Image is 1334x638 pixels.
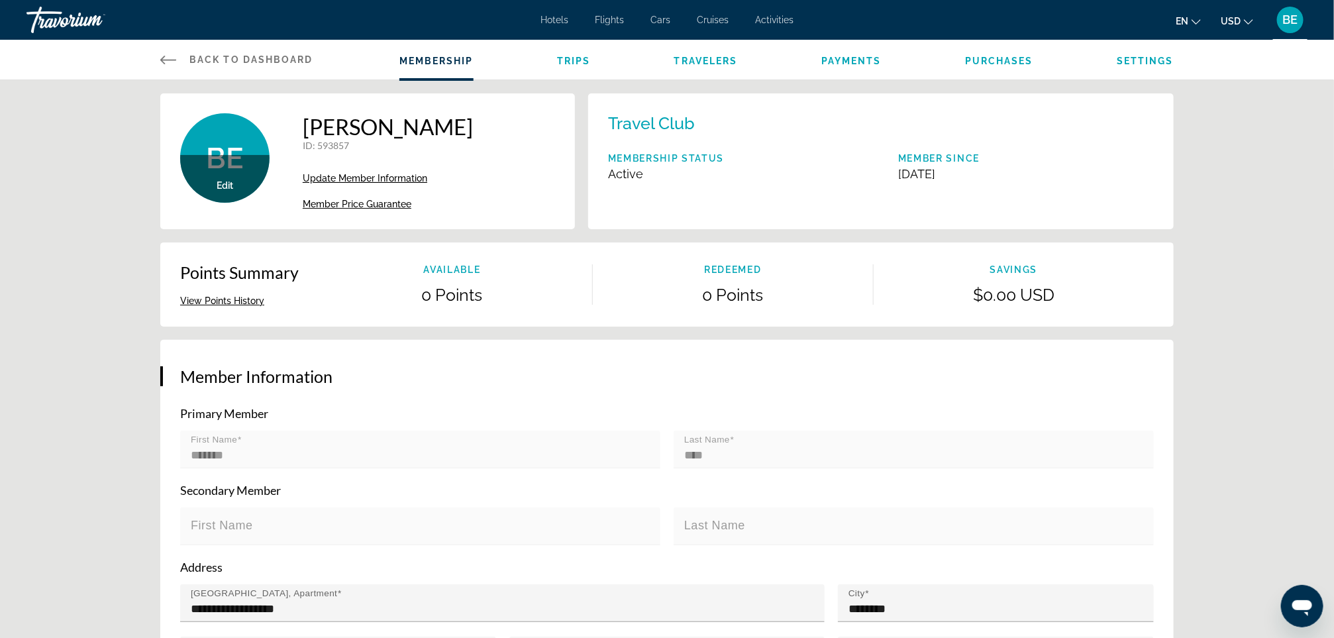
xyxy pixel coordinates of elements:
mat-label: City [848,588,865,598]
p: Primary Member [180,406,1154,421]
p: Redeemed [593,264,873,275]
button: View Points History [180,295,264,307]
a: Back to Dashboard [160,40,313,80]
mat-label: First Name [191,519,253,533]
span: USD [1221,16,1241,27]
p: 0 Points [593,285,873,305]
p: Member Since [898,153,980,164]
button: Edit [217,180,233,191]
span: BE [1283,13,1298,27]
a: Trips [557,56,591,66]
span: Member Price Guarantee [303,199,411,209]
p: Active [608,167,725,181]
a: Membership [399,56,474,66]
a: Cars [650,15,670,25]
a: Activities [755,15,794,25]
p: Membership Status [608,153,725,164]
a: Update Member Information [303,173,473,184]
p: Points Summary [180,262,299,282]
p: Address [180,560,1154,574]
p: Travel Club [608,113,695,133]
p: : 593857 [303,140,473,151]
span: Edit [217,180,233,191]
a: Travelers [674,56,738,66]
p: [DATE] [898,167,980,181]
mat-label: [GEOGRAPHIC_DATA], Apartment [191,588,337,598]
span: Update Member Information [303,173,427,184]
p: Savings [874,264,1154,275]
p: 0 Points [312,285,592,305]
span: Back to Dashboard [189,54,313,65]
h1: [PERSON_NAME] [303,113,473,140]
a: Payments [821,56,882,66]
mat-label: Last Name [684,435,730,445]
mat-label: Last Name [684,519,745,533]
span: en [1176,16,1188,27]
button: Change currency [1221,11,1253,30]
a: Hotels [540,15,568,25]
p: Available [312,264,592,275]
button: User Menu [1273,6,1308,34]
a: Purchases [965,56,1033,66]
p: Secondary Member [180,483,1154,498]
p: $0.00 USD [874,285,1154,305]
span: BE [206,141,244,176]
a: Cruises [697,15,729,25]
a: Settings [1117,56,1174,66]
iframe: Button to launch messaging window [1281,585,1323,627]
a: Flights [595,15,624,25]
a: Travorium [26,3,159,37]
span: ID [303,140,313,151]
mat-label: First Name [191,435,237,445]
h3: Member Information [180,366,1154,386]
button: Change language [1176,11,1201,30]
